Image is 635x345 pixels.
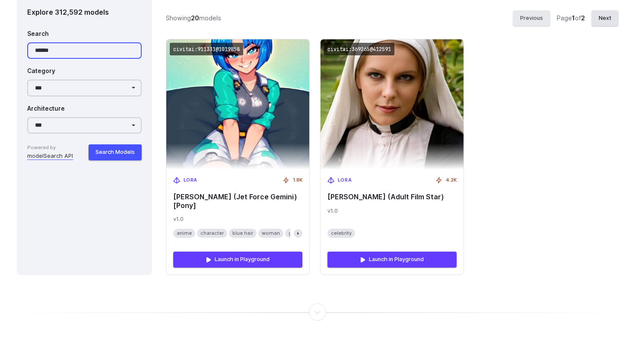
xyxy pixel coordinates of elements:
div: Showing models [166,13,221,23]
button: Next [592,10,618,26]
span: game character [285,229,330,238]
div: Page of [557,13,585,23]
span: [PERSON_NAME] (Jet Force Gemini) [Pony] [173,193,302,209]
button: Previous [513,10,550,26]
span: 4.2K [446,176,457,184]
span: [PERSON_NAME] (Adult Film Star) [327,193,457,201]
code: civitai:369265@412591 [324,43,394,55]
button: Search Models [89,144,142,160]
label: Category [27,67,55,76]
span: anime [173,229,195,238]
a: Launch in Playground [327,252,457,267]
strong: 20 [191,15,199,22]
span: celebrity [327,229,355,238]
strong: 2 [581,15,585,22]
select: Architecture [27,117,142,134]
strong: 1 [572,15,575,22]
span: 1.8K [293,176,302,184]
span: v1.0 [327,207,457,215]
span: v1.0 [173,215,302,224]
span: Powered by [27,144,73,152]
span: blue hair [229,229,257,238]
select: Category [27,80,142,96]
img: Carmen Gemini (Adult Film Star) [321,39,464,169]
code: civitai:911331@1019858 [170,43,243,55]
label: Architecture [27,104,65,114]
span: LoRA [338,176,352,184]
img: Vela (Jet Force Gemini) [Pony] [166,39,309,169]
label: Search [27,29,49,39]
span: character [197,229,227,238]
div: Explore 312,592 models [27,7,142,18]
span: woman [258,229,283,238]
a: modelSearch API [27,152,73,160]
input: Search [27,42,142,59]
span: LoRA [184,176,197,184]
a: Launch in Playground [173,252,302,267]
